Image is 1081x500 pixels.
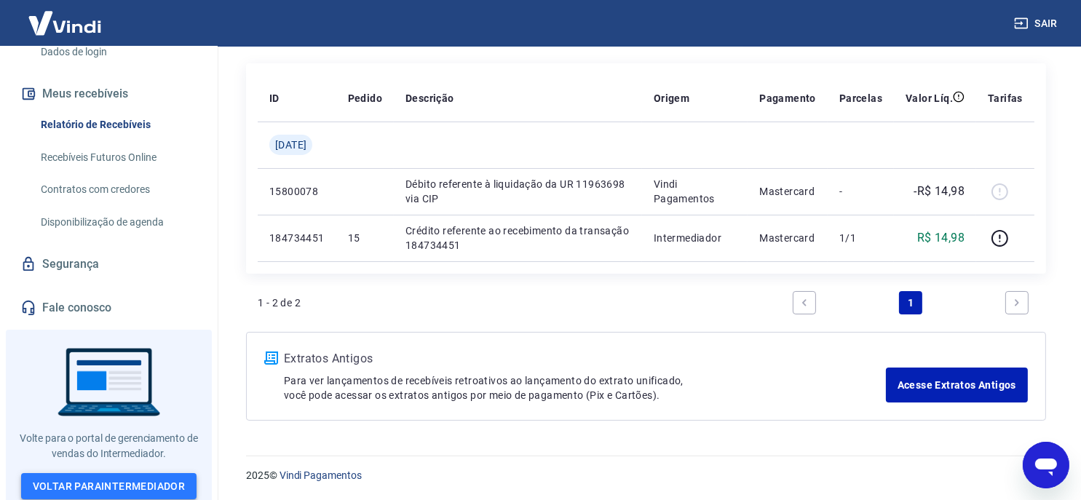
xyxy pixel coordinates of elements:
p: Mastercard [759,184,816,199]
p: 15800078 [269,184,325,199]
a: Fale conosco [17,292,200,324]
a: Voltar paraIntermediador [21,473,197,500]
p: 15 [348,231,382,245]
a: Page 1 is your current page [899,291,922,314]
p: 184734451 [269,231,325,245]
p: Pedido [348,91,382,106]
iframe: Botão para abrir a janela de mensagens, conversa em andamento [1023,442,1069,488]
a: Previous page [793,291,816,314]
a: Relatório de Recebíveis [35,110,200,140]
p: Descrição [405,91,454,106]
a: Acesse Extratos Antigos [886,368,1028,402]
p: - [839,184,882,199]
p: Débito referente à liquidação da UR 11963698 via CIP [405,177,630,206]
p: Tarifas [988,91,1023,106]
p: Para ver lançamentos de recebíveis retroativos ao lançamento do extrato unificado, você pode aces... [284,373,886,402]
a: Next page [1005,291,1029,314]
ul: Pagination [787,285,1034,320]
p: 2025 © [246,468,1046,483]
p: Valor Líq. [906,91,953,106]
p: R$ 14,98 [917,229,965,247]
span: [DATE] [275,138,306,152]
p: Vindi Pagamentos [654,177,737,206]
p: Pagamento [759,91,816,106]
a: Recebíveis Futuros Online [35,143,200,172]
a: Dados de login [35,37,200,67]
p: Extratos Antigos [284,350,886,368]
p: Intermediador [654,231,737,245]
a: Segurança [17,248,200,280]
button: Sair [1011,10,1064,37]
img: ícone [264,352,278,365]
img: Vindi [17,1,112,45]
p: Mastercard [759,231,816,245]
a: Disponibilização de agenda [35,207,200,237]
p: 1/1 [839,231,882,245]
p: ID [269,91,280,106]
button: Meus recebíveis [17,78,200,110]
p: Crédito referente ao recebimento da transação 184734451 [405,223,630,253]
p: Parcelas [839,91,882,106]
p: 1 - 2 de 2 [258,295,301,310]
p: Origem [654,91,689,106]
p: -R$ 14,98 [914,183,965,200]
a: Contratos com credores [35,175,200,205]
a: Vindi Pagamentos [280,469,362,481]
